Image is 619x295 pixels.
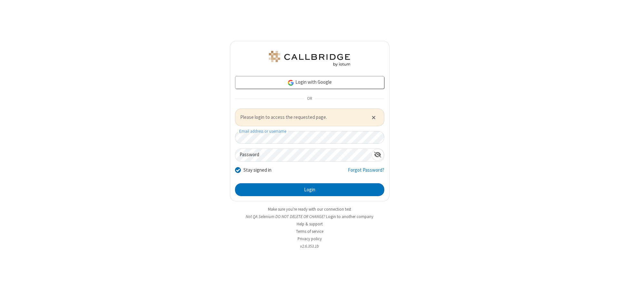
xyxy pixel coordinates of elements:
[304,94,315,103] span: OR
[235,76,384,89] a: Login with Google
[235,149,371,161] input: Password
[368,112,379,122] button: Close alert
[326,214,373,220] button: Login to another company
[230,243,389,249] li: v2.6.353.1b
[287,79,294,86] img: google-icon.png
[268,51,351,66] img: QA Selenium DO NOT DELETE OR CHANGE
[296,229,323,234] a: Terms of service
[240,114,364,121] span: Please login to access the requested page.
[297,221,323,227] a: Help & support
[268,206,351,212] a: Make sure you're ready with our connection test
[371,149,384,161] div: Show password
[235,183,384,196] button: Login
[298,236,322,242] a: Privacy policy
[348,167,384,179] a: Forgot Password?
[243,167,271,174] label: Stay signed in
[230,214,389,220] li: Not QA Selenium DO NOT DELETE OR CHANGE?
[235,131,384,144] input: Email address or username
